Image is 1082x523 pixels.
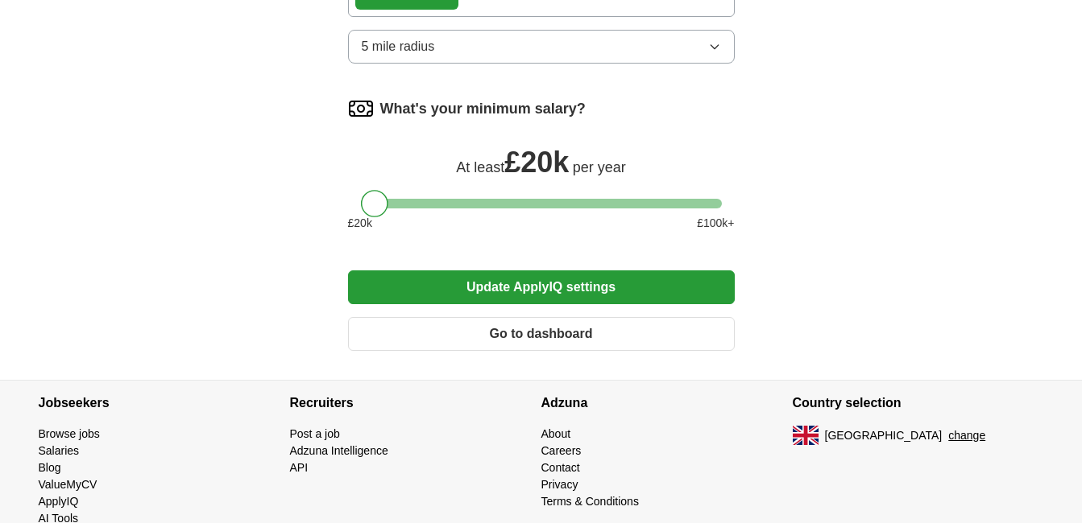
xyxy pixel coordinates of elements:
img: salary.png [348,96,374,121]
span: £ 100 k+ [697,215,734,232]
span: 5 mile radius [362,37,435,56]
span: At least [456,159,504,175]
a: ValueMyCV [39,478,97,491]
a: Privacy [541,478,578,491]
a: API [290,461,309,474]
button: Update ApplyIQ settings [348,270,735,304]
h4: Country selection [793,381,1044,426]
button: Go to dashboard [348,317,735,351]
a: Salaries [39,444,80,457]
a: Terms & Conditions [541,495,639,508]
a: Post a job [290,427,340,440]
span: per year [573,159,626,175]
button: change [948,427,985,444]
span: £ 20 k [348,215,372,232]
a: About [541,427,571,440]
a: Browse jobs [39,427,100,440]
img: UK flag [793,426,819,445]
a: Blog [39,461,61,474]
label: What's your minimum salary? [380,98,586,120]
a: ApplyIQ [39,495,79,508]
button: 5 mile radius [348,30,735,64]
a: Adzuna Intelligence [290,444,388,457]
span: [GEOGRAPHIC_DATA] [825,427,943,444]
a: Careers [541,444,582,457]
a: Contact [541,461,580,474]
span: £ 20k [504,146,569,179]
